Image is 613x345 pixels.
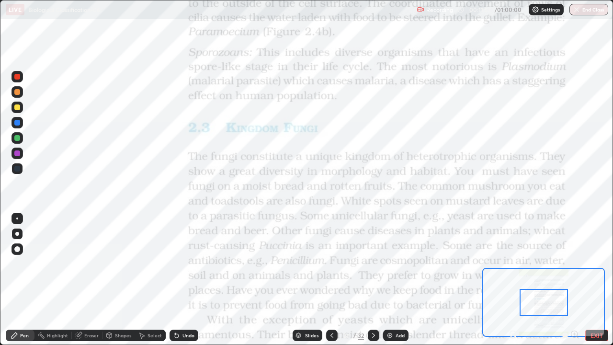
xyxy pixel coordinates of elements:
p: Settings [541,7,560,12]
p: Biological Classification-06 [28,6,100,13]
div: Highlight [47,333,68,338]
img: class-settings-icons [532,6,539,13]
div: Undo [182,333,194,338]
button: EXIT [585,330,608,341]
div: Eraser [84,333,99,338]
div: Select [148,333,162,338]
div: 26 [341,333,351,338]
button: End Class [569,4,608,15]
img: end-class-cross [573,6,580,13]
div: / [353,333,356,338]
p: Recording [426,6,453,13]
div: 32 [358,331,364,340]
div: Slides [305,333,318,338]
div: Add [396,333,405,338]
div: Pen [20,333,29,338]
img: add-slide-button [386,332,394,339]
p: LIVE [9,6,22,13]
img: recording.375f2c34.svg [417,6,424,13]
div: Shapes [115,333,131,338]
